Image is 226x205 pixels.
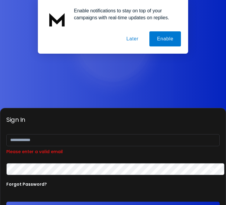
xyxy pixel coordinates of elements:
div: Enable notifications to stay on top of your campaigns with real-time updates on replies. [69,7,181,21]
p: Forgot Password? [6,181,47,187]
button: Enable [149,31,181,46]
button: Later [119,31,146,46]
h3: Sign In [6,115,220,124]
p: Please enter a valid email [6,149,220,155]
img: notification icon [45,7,69,31]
